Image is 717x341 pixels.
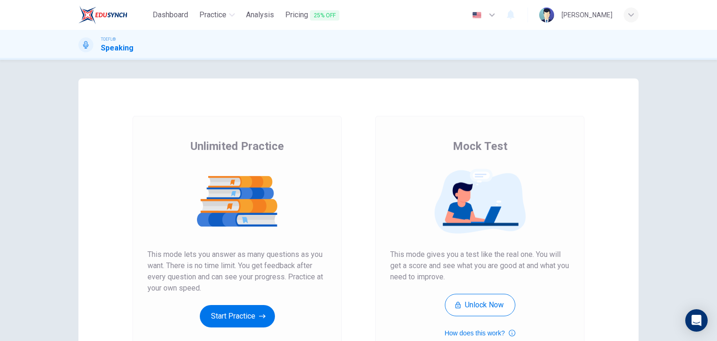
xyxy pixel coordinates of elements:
[148,249,327,294] span: This mode lets you answer as many questions as you want. There is no time limit. You get feedback...
[453,139,507,154] span: Mock Test
[242,7,278,23] button: Analysis
[281,7,343,24] button: Pricing25% OFF
[445,294,515,316] button: Unlock Now
[190,139,284,154] span: Unlimited Practice
[246,9,274,21] span: Analysis
[149,7,192,23] button: Dashboard
[242,7,278,24] a: Analysis
[539,7,554,22] img: Profile picture
[310,10,339,21] span: 25% OFF
[199,9,226,21] span: Practice
[471,12,483,19] img: en
[200,305,275,327] button: Start Practice
[149,7,192,24] a: Dashboard
[285,9,339,21] span: Pricing
[685,309,708,332] div: Open Intercom Messenger
[444,327,515,339] button: How does this work?
[562,9,612,21] div: [PERSON_NAME]
[101,43,134,54] h1: Speaking
[153,9,188,21] span: Dashboard
[196,7,239,23] button: Practice
[78,6,127,24] img: EduSynch logo
[390,249,569,283] span: This mode gives you a test like the real one. You will get a score and see what you are good at a...
[101,36,116,43] span: TOEFL®
[78,6,149,24] a: EduSynch logo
